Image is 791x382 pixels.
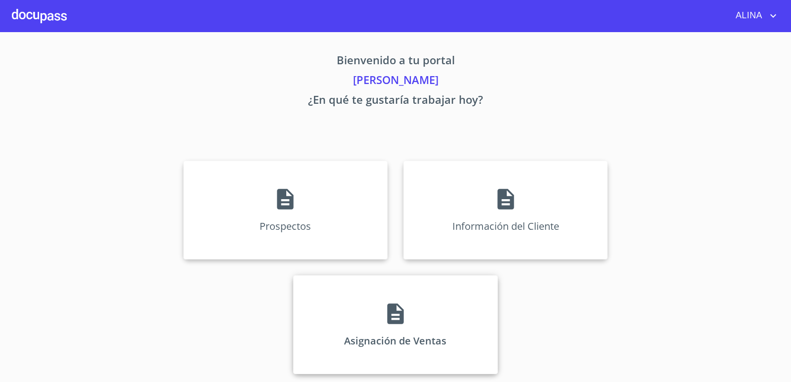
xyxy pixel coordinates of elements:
p: Información del Cliente [452,219,559,233]
p: Prospectos [260,219,311,233]
p: ¿En qué te gustaría trabajar hoy? [91,91,700,111]
p: Bienvenido a tu portal [91,52,700,72]
button: account of current user [728,8,779,24]
p: Asignación de Ventas [344,334,446,347]
span: ALINA [728,8,767,24]
p: [PERSON_NAME] [91,72,700,91]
